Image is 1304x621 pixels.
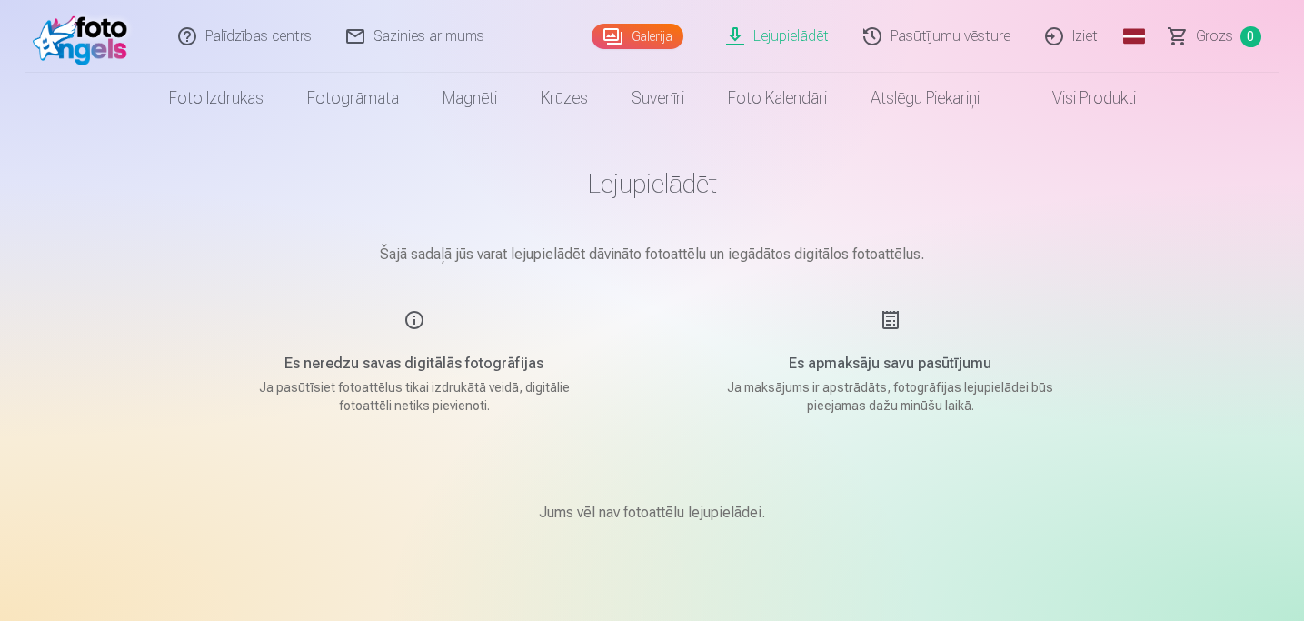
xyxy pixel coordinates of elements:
a: Atslēgu piekariņi [849,73,1001,124]
span: Grozs [1196,25,1233,47]
a: Magnēti [421,73,519,124]
a: Foto izdrukas [147,73,285,124]
p: Ja maksājums ir apstrādāts, fotogrāfijas lejupielādei būs pieejamas dažu minūšu laikā. [718,378,1063,415]
span: 0 [1240,26,1261,47]
img: /fa1 [33,7,137,65]
h5: Es apmaksāju savu pasūtījumu [718,353,1063,375]
a: Foto kalendāri [706,73,849,124]
p: Ja pasūtīsiet fotoattēlus tikai izdrukātā veidā, digitālie fotoattēli netiks pievienoti. [242,378,587,415]
h5: Es neredzu savas digitālās fotogrāfijas [242,353,587,375]
a: Suvenīri [610,73,706,124]
a: Galerija [592,24,683,49]
a: Fotogrāmata [285,73,421,124]
a: Visi produkti [1001,73,1158,124]
p: Jums vēl nav fotoattēlu lejupielādei. [539,502,765,524]
p: Šajā sadaļā jūs varat lejupielādēt dāvināto fotoattēlu un iegādātos digitālos fotoattēlus. [198,244,1107,265]
h1: Lejupielādēt [198,167,1107,200]
a: Krūzes [519,73,610,124]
